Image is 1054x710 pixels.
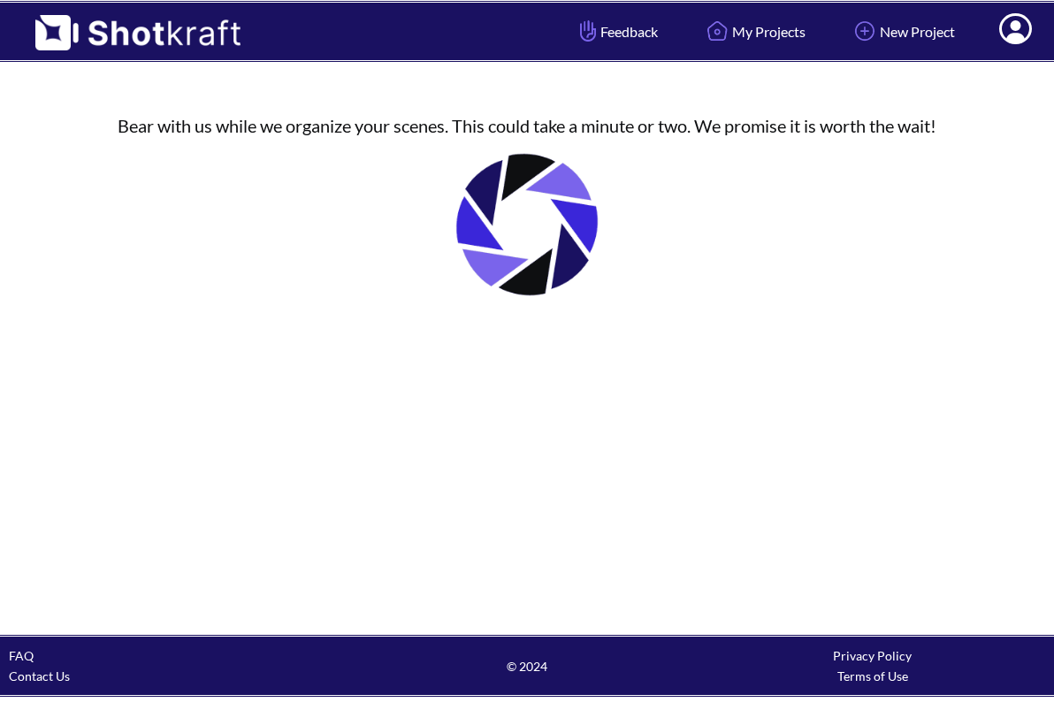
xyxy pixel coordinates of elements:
[689,8,819,55] a: My Projects
[355,656,700,676] span: © 2024
[699,666,1045,686] div: Terms of Use
[702,16,732,46] img: Home Icon
[699,645,1045,666] div: Privacy Policy
[9,648,34,663] a: FAQ
[576,16,600,46] img: Hand Icon
[850,16,880,46] img: Add Icon
[9,668,70,683] a: Contact Us
[836,8,968,55] a: New Project
[439,136,615,313] img: Loading..
[576,21,658,42] span: Feedback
